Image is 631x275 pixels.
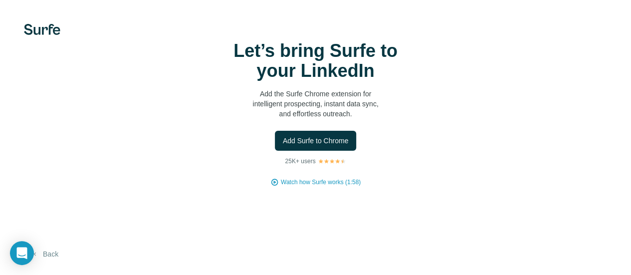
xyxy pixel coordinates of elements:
[285,157,315,166] p: 25K+ users
[281,178,361,187] button: Watch how Surfe works (1:58)
[216,89,416,119] p: Add the Surfe Chrome extension for intelligent prospecting, instant data sync, and effortless out...
[24,24,60,35] img: Surfe's logo
[24,245,65,263] button: Back
[216,41,416,81] h1: Let’s bring Surfe to your LinkedIn
[318,158,346,164] img: Rating Stars
[283,136,349,146] span: Add Surfe to Chrome
[275,131,357,151] button: Add Surfe to Chrome
[10,241,34,265] div: Open Intercom Messenger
